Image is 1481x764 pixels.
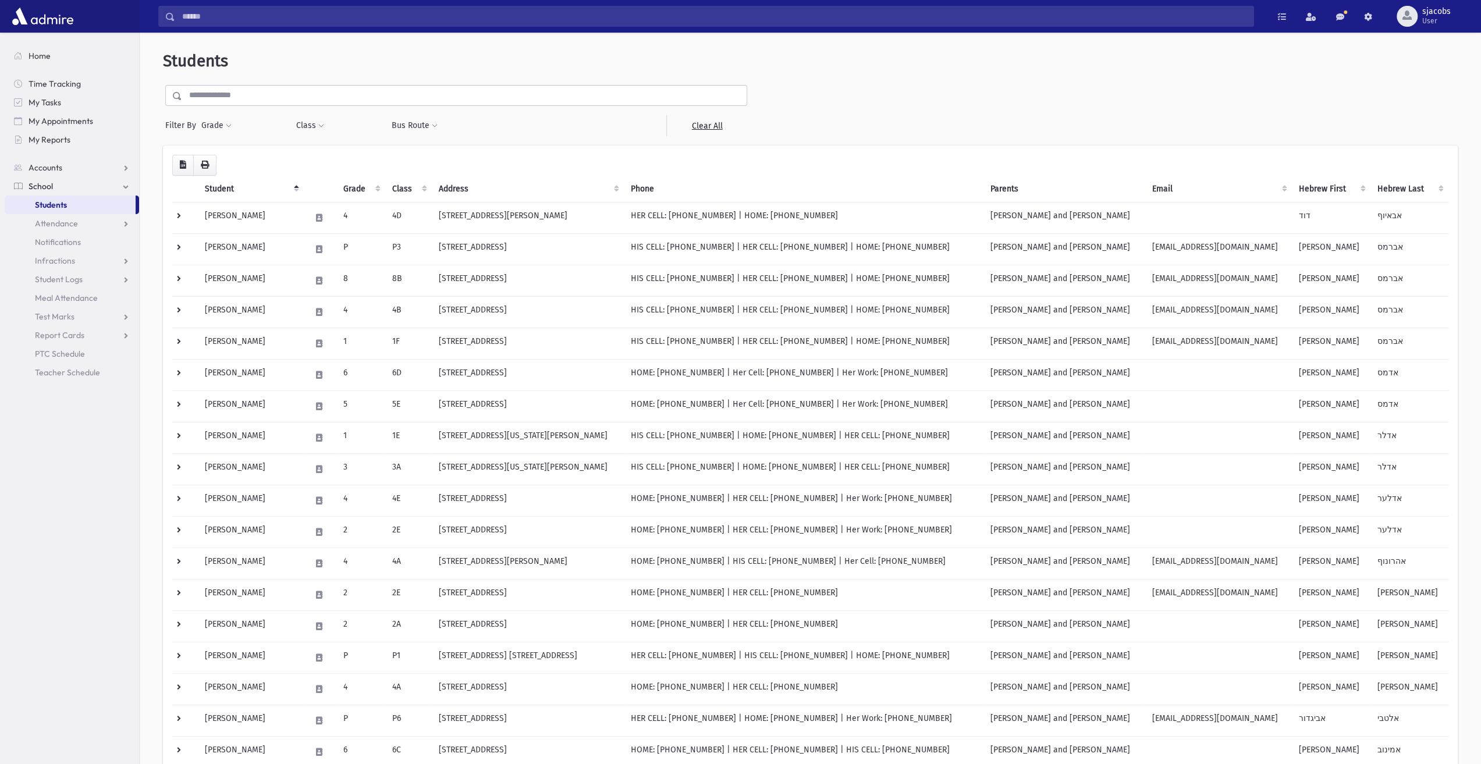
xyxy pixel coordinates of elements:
td: [PERSON_NAME] [1292,359,1370,390]
th: Grade: activate to sort column ascending [336,176,385,202]
td: דוד [1292,202,1370,233]
td: [PERSON_NAME] and [PERSON_NAME] [983,516,1145,548]
button: Grade [201,115,232,136]
a: Accounts [5,158,139,177]
td: HOME: [PHONE_NUMBER] | HER CELL: [PHONE_NUMBER] [624,610,983,642]
td: [PERSON_NAME] and [PERSON_NAME] [983,359,1145,390]
td: 4 [336,296,385,328]
td: 1 [336,328,385,359]
a: Students [5,196,136,214]
td: [EMAIL_ADDRESS][DOMAIN_NAME] [1145,548,1291,579]
td: אברמס [1370,265,1448,296]
span: Filter By [165,119,201,132]
td: 8 [336,265,385,296]
a: Teacher Schedule [5,363,139,382]
td: 4A [385,673,432,705]
span: Time Tracking [29,79,81,89]
td: [STREET_ADDRESS] [432,296,624,328]
a: PTC Schedule [5,344,139,363]
span: Test Marks [35,311,74,322]
td: [PERSON_NAME] [198,516,304,548]
td: 8B [385,265,432,296]
th: Phone [624,176,983,202]
a: Infractions [5,251,139,270]
td: [PERSON_NAME] [1370,642,1448,673]
a: Clear All [666,115,747,136]
th: Hebrew First: activate to sort column ascending [1292,176,1370,202]
td: [PERSON_NAME] [1292,328,1370,359]
span: My Reports [29,134,70,145]
a: My Reports [5,130,139,149]
td: אדלר [1370,453,1448,485]
td: HOME: [PHONE_NUMBER] | Her Cell: [PHONE_NUMBER] | Her Work: [PHONE_NUMBER] [624,359,983,390]
td: 4 [336,202,385,233]
td: [PERSON_NAME] and [PERSON_NAME] [983,705,1145,736]
td: [PERSON_NAME] [198,202,304,233]
td: אברמס [1370,328,1448,359]
td: HIS CELL: [PHONE_NUMBER] | HER CELL: [PHONE_NUMBER] | HOME: [PHONE_NUMBER] [624,296,983,328]
td: [PERSON_NAME] [1292,390,1370,422]
td: [PERSON_NAME] [198,579,304,610]
th: Class: activate to sort column ascending [385,176,432,202]
td: [STREET_ADDRESS][PERSON_NAME] [432,548,624,579]
span: Student Logs [35,274,83,285]
span: Attendance [35,218,78,229]
td: [PERSON_NAME] and [PERSON_NAME] [983,548,1145,579]
img: AdmirePro [9,5,76,28]
td: [STREET_ADDRESS][PERSON_NAME] [432,202,624,233]
td: HER CELL: [PHONE_NUMBER] | HOME: [PHONE_NUMBER] | Her Work: [PHONE_NUMBER] [624,705,983,736]
th: Parents [983,176,1145,202]
td: [EMAIL_ADDRESS][DOMAIN_NAME] [1145,296,1291,328]
td: 3A [385,453,432,485]
td: [PERSON_NAME] [1292,673,1370,705]
td: 5 [336,390,385,422]
td: [PERSON_NAME] [1292,548,1370,579]
td: [EMAIL_ADDRESS][DOMAIN_NAME] [1145,265,1291,296]
td: [STREET_ADDRESS] [432,485,624,516]
td: P [336,642,385,673]
td: [PERSON_NAME] [198,548,304,579]
td: HOME: [PHONE_NUMBER] | HER CELL: [PHONE_NUMBER] [624,579,983,610]
a: Notifications [5,233,139,251]
td: [PERSON_NAME] [1292,453,1370,485]
td: [PERSON_NAME] and [PERSON_NAME] [983,673,1145,705]
td: [STREET_ADDRESS] [432,516,624,548]
td: [PERSON_NAME] [198,296,304,328]
td: [STREET_ADDRESS] [STREET_ADDRESS] [432,642,624,673]
button: Bus Route [391,115,438,136]
a: My Appointments [5,112,139,130]
td: [PERSON_NAME] [1292,642,1370,673]
td: [PERSON_NAME] and [PERSON_NAME] [983,485,1145,516]
td: P6 [385,705,432,736]
td: [PERSON_NAME] [1292,422,1370,453]
td: [PERSON_NAME] and [PERSON_NAME] [983,610,1145,642]
span: Teacher Schedule [35,367,100,378]
td: [STREET_ADDRESS] [432,233,624,265]
td: [STREET_ADDRESS] [432,390,624,422]
th: Address: activate to sort column ascending [432,176,624,202]
td: [STREET_ADDRESS][US_STATE][PERSON_NAME] [432,453,624,485]
th: Email: activate to sort column ascending [1145,176,1291,202]
a: Test Marks [5,307,139,326]
span: Infractions [35,255,75,266]
td: HIS CELL: [PHONE_NUMBER] | HER CELL: [PHONE_NUMBER] | HOME: [PHONE_NUMBER] [624,233,983,265]
td: [PERSON_NAME] [1292,296,1370,328]
td: [PERSON_NAME] [1370,610,1448,642]
td: [PERSON_NAME] [198,233,304,265]
td: HER CELL: [PHONE_NUMBER] | HIS CELL: [PHONE_NUMBER] | HOME: [PHONE_NUMBER] [624,642,983,673]
td: [PERSON_NAME] [1292,516,1370,548]
td: אדמס [1370,390,1448,422]
td: אברמס [1370,233,1448,265]
td: 2A [385,610,432,642]
td: 2 [336,610,385,642]
td: [EMAIL_ADDRESS][DOMAIN_NAME] [1145,233,1291,265]
td: [PERSON_NAME] [1292,485,1370,516]
td: P1 [385,642,432,673]
td: [PERSON_NAME] [198,705,304,736]
td: [STREET_ADDRESS] [432,610,624,642]
td: 4B [385,296,432,328]
a: Report Cards [5,326,139,344]
span: My Tasks [29,97,61,108]
a: Student Logs [5,270,139,289]
span: Report Cards [35,330,84,340]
